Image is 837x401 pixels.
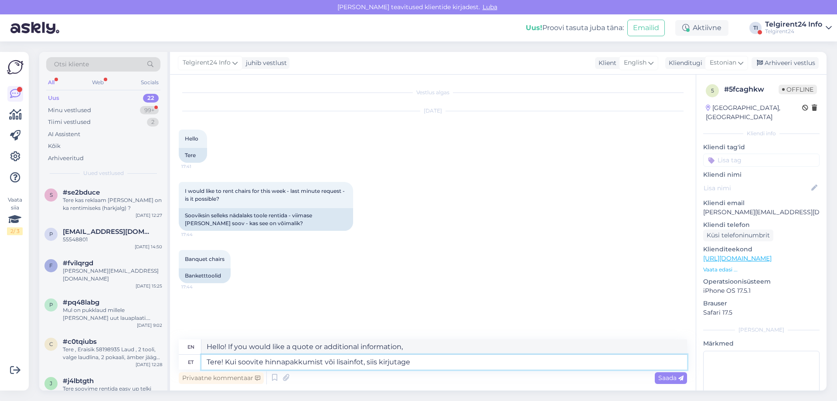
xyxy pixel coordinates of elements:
textarea: Hello! If you would like a quote or additional information, [201,339,687,354]
div: Banketttoolid [179,268,231,283]
span: #pq48labg [63,298,99,306]
span: Banquet chairs [185,256,225,262]
p: Safari 17.5 [703,308,820,317]
span: c [49,341,53,347]
div: juhib vestlust [242,58,287,68]
span: #fvilqrgd [63,259,93,267]
div: [DATE] 12:27 [136,212,162,219]
div: Proovi tasuta juba täna: [526,23,624,33]
p: Brauser [703,299,820,308]
div: [DATE] 12:28 [136,361,162,368]
span: Telgirent24 Info [183,58,231,68]
span: pisnenkoo@gmail.com [63,228,153,236]
div: Aktiivne [675,20,728,36]
div: AI Assistent [48,130,80,139]
div: Telgirent24 Info [765,21,822,28]
span: j [50,380,52,387]
span: Saada [658,374,684,382]
div: Web [90,77,105,88]
span: p [49,302,53,308]
b: Uus! [526,24,542,32]
button: Emailid [627,20,665,36]
div: Vestlus algas [179,89,687,96]
div: [DATE] 15:25 [136,283,162,289]
p: Kliendi tag'id [703,143,820,152]
div: # 5fcaghkw [724,84,779,95]
div: Vaata siia [7,196,23,235]
div: Tere soovime rentida easy up telki 3X4. Üritus on 7.06 [GEOGRAPHIC_DATA] . [63,385,162,401]
span: #se2bduce [63,189,100,196]
div: [DATE] [179,107,687,115]
p: Operatsioonisüsteem [703,277,820,286]
div: Kõik [48,142,61,151]
div: [DATE] 9:02 [137,322,162,329]
span: 17:41 [181,163,214,170]
div: Tere , Eraisik 58198935 Laud , 2 tooli, valge laudlina, 2 pokaali, ämber jääga, 2 taldrikud sushi... [63,346,162,361]
div: [PERSON_NAME] [703,326,820,334]
span: 17:44 [181,231,214,238]
div: en [187,339,194,354]
div: Telgirent24 [765,28,822,35]
div: Minu vestlused [48,106,91,115]
p: Märkmed [703,339,820,348]
div: Tere kas reklaam [PERSON_NAME] on ka rentimiseks (harkjalg) ? [63,196,162,212]
a: Telgirent24 InfoTelgirent24 [765,21,832,35]
div: Socials [139,77,160,88]
p: Kliendi telefon [703,220,820,230]
span: Luba [480,3,500,11]
span: Estonian [710,58,736,68]
span: Otsi kliente [54,60,89,69]
div: et [188,355,194,370]
div: Tiimi vestlused [48,118,91,127]
div: Tere [179,148,207,163]
textarea: Tere! Kui soovite hinnapakkumist või lisainfot, siis kirjutage [201,355,687,370]
div: 99+ [140,106,159,115]
div: [PERSON_NAME][EMAIL_ADDRESS][DOMAIN_NAME] [63,267,162,283]
div: [DATE] 14:50 [135,243,162,250]
div: TI [749,22,762,34]
p: [PERSON_NAME][EMAIL_ADDRESS][DOMAIN_NAME] [703,208,820,217]
div: Küsi telefoninumbrit [703,230,773,241]
input: Lisa nimi [704,183,810,193]
p: Vaata edasi ... [703,266,820,274]
div: Arhiveeri vestlus [752,57,819,69]
span: p [49,231,53,237]
div: 55548801 [63,236,162,243]
div: Arhiveeritud [48,154,84,163]
span: Hello [185,135,198,142]
span: 5 [711,87,714,94]
p: iPhone OS 17.5.1 [703,286,820,295]
div: 2 / 3 [7,227,23,235]
div: 2 [147,118,159,127]
div: Sooviksin selleks nädalaks toole rentida - viimase [PERSON_NAME] soov - kas see on võimalik? [179,208,353,231]
input: Lisa tag [703,154,820,167]
span: English [624,58,646,68]
p: Kliendi email [703,199,820,208]
div: Uus [48,94,59,103]
span: Uued vestlused [83,169,124,177]
span: #j4lbtgth [63,377,94,385]
span: f [49,262,53,269]
div: Privaatne kommentaar [179,372,264,384]
img: Askly Logo [7,59,24,75]
div: All [46,77,56,88]
p: Kliendi nimi [703,170,820,179]
div: Klienditugi [665,58,702,68]
div: Mul on pukklaud millele [PERSON_NAME] uut lauaplaati. 80cm läbimõõt. Sobiks ka kasutatud plaat. [63,306,162,322]
div: Klient [595,58,616,68]
div: [GEOGRAPHIC_DATA], [GEOGRAPHIC_DATA] [706,103,802,122]
span: 17:44 [181,284,214,290]
div: Kliendi info [703,130,820,137]
span: Offline [779,85,817,94]
a: [URL][DOMAIN_NAME] [703,254,772,262]
div: 22 [143,94,159,103]
p: Klienditeekond [703,245,820,254]
span: s [50,192,53,198]
span: #c0tqiubs [63,338,97,346]
span: I would like to rent chairs for this week - last minute request - is it possible? [185,188,346,202]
